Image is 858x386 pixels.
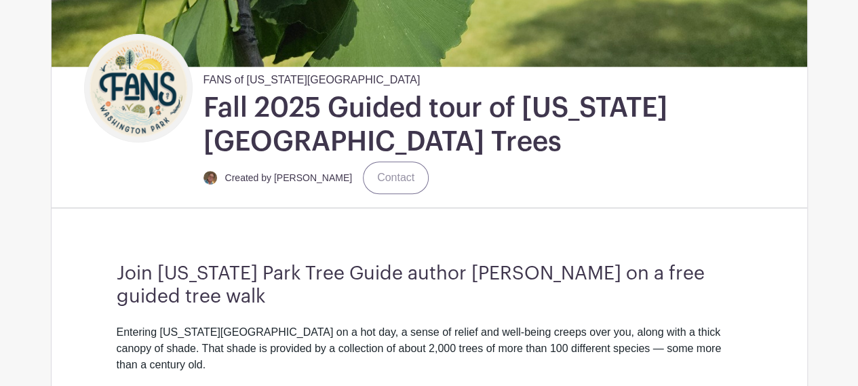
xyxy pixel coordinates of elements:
[117,263,742,308] h3: Join [US_STATE] Park Tree Guide author [PERSON_NAME] on a free guided tree walk
[87,37,189,139] img: FANS%20logo%202024.png
[363,161,429,194] a: Contact
[203,66,421,88] span: FANS of [US_STATE][GEOGRAPHIC_DATA]
[203,91,802,159] h1: Fall 2025 Guided tour of [US_STATE][GEOGRAPHIC_DATA] Trees
[203,171,217,185] img: lee%20hopkins.JPG
[225,172,353,183] small: Created by [PERSON_NAME]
